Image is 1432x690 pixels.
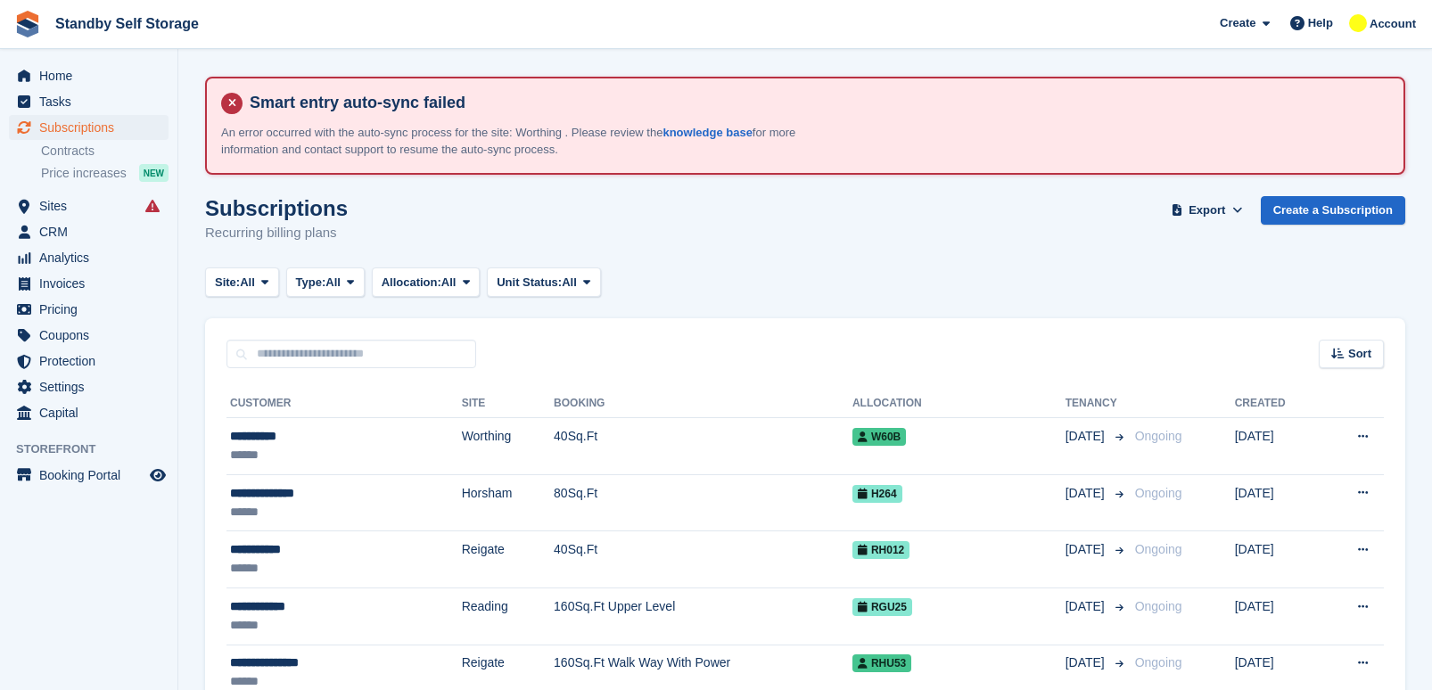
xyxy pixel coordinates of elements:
td: Horsham [462,474,554,531]
th: Tenancy [1066,390,1128,418]
span: Subscriptions [39,115,146,140]
span: Export [1189,201,1225,219]
span: Settings [39,374,146,399]
a: menu [9,115,169,140]
a: knowledge base [663,126,752,139]
span: [DATE] [1066,540,1108,559]
td: 160Sq.Ft Upper Level [554,587,852,645]
span: Account [1370,15,1416,33]
h4: Smart entry auto-sync failed [243,93,1389,113]
span: Site: [215,274,240,292]
button: Export [1168,196,1247,226]
a: menu [9,219,169,244]
span: Ongoing [1135,542,1182,556]
button: Unit Status: All [487,267,600,297]
span: Sites [39,193,146,218]
a: Preview store [147,464,169,486]
a: Create a Subscription [1261,196,1405,226]
a: menu [9,374,169,399]
span: Price increases [41,165,127,182]
td: [DATE] [1235,587,1321,645]
span: RGU25 [852,598,912,616]
td: Reigate [462,531,554,588]
button: Allocation: All [372,267,481,297]
span: [DATE] [1066,427,1108,446]
div: NEW [139,164,169,182]
span: Storefront [16,440,177,458]
span: All [562,274,577,292]
h1: Subscriptions [205,196,348,220]
span: Ongoing [1135,655,1182,669]
a: menu [9,89,169,114]
span: Booking Portal [39,463,146,488]
a: menu [9,63,169,88]
span: Pricing [39,297,146,322]
span: Unit Status: [497,274,562,292]
td: 40Sq.Ft [554,531,852,588]
span: Type: [296,274,326,292]
a: menu [9,245,169,270]
span: Ongoing [1135,486,1182,500]
p: Recurring billing plans [205,223,348,243]
span: All [240,274,255,292]
img: stora-icon-8386f47178a22dfd0bd8f6a31ec36ba5ce8667c1dd55bd0f319d3a0aa187defe.svg [14,11,41,37]
button: Site: All [205,267,279,297]
span: Sort [1348,345,1371,363]
span: Capital [39,400,146,425]
a: menu [9,193,169,218]
span: [DATE] [1066,597,1108,616]
td: [DATE] [1235,474,1321,531]
a: Price increases NEW [41,163,169,183]
a: menu [9,323,169,348]
a: menu [9,349,169,374]
td: [DATE] [1235,418,1321,475]
th: Created [1235,390,1321,418]
td: [DATE] [1235,531,1321,588]
td: 80Sq.Ft [554,474,852,531]
span: Ongoing [1135,599,1182,613]
span: Create [1220,14,1255,32]
span: Allocation: [382,274,441,292]
span: Ongoing [1135,429,1182,443]
span: Tasks [39,89,146,114]
p: An error occurred with the auto-sync process for the site: Worthing . Please review the for more ... [221,124,845,159]
th: Site [462,390,554,418]
span: CRM [39,219,146,244]
span: H264 [852,485,902,503]
span: W60B [852,428,906,446]
th: Allocation [852,390,1066,418]
a: Standby Self Storage [48,9,206,38]
span: Help [1308,14,1333,32]
span: All [441,274,457,292]
span: Invoices [39,271,146,296]
span: RHU53 [852,654,911,672]
button: Type: All [286,267,365,297]
a: menu [9,400,169,425]
span: RH012 [852,541,909,559]
i: Smart entry sync failures have occurred [145,199,160,213]
span: Coupons [39,323,146,348]
a: Contracts [41,143,169,160]
td: Reading [462,587,554,645]
span: Home [39,63,146,88]
span: [DATE] [1066,484,1108,503]
img: Glenn Fisher [1349,14,1367,32]
span: Analytics [39,245,146,270]
span: [DATE] [1066,653,1108,672]
a: menu [9,297,169,322]
span: Protection [39,349,146,374]
th: Customer [226,390,462,418]
span: All [325,274,341,292]
td: 40Sq.Ft [554,418,852,475]
th: Booking [554,390,852,418]
td: Worthing [462,418,554,475]
a: menu [9,271,169,296]
a: menu [9,463,169,488]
